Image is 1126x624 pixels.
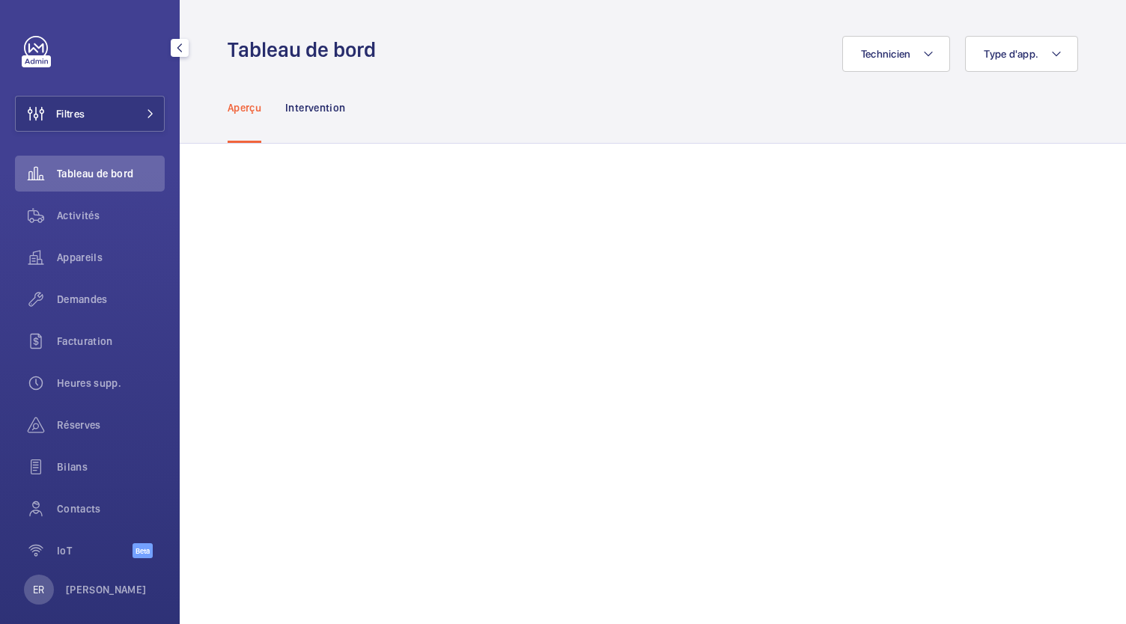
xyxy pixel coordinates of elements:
[228,36,385,64] h1: Tableau de bord
[228,100,261,115] p: Aperçu
[984,48,1038,60] span: Type d'app.
[57,334,165,349] span: Facturation
[133,543,153,558] span: Beta
[57,208,165,223] span: Activités
[15,96,165,132] button: Filtres
[57,543,133,558] span: IoT
[57,166,165,181] span: Tableau de bord
[965,36,1078,72] button: Type d'app.
[57,501,165,516] span: Contacts
[57,292,165,307] span: Demandes
[285,100,345,115] p: Intervention
[57,376,165,391] span: Heures supp.
[66,582,147,597] p: [PERSON_NAME]
[57,459,165,474] span: Bilans
[57,250,165,265] span: Appareils
[57,417,165,432] span: Réserves
[861,48,911,60] span: Technicien
[842,36,951,72] button: Technicien
[33,582,44,597] p: ER
[56,106,85,121] span: Filtres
